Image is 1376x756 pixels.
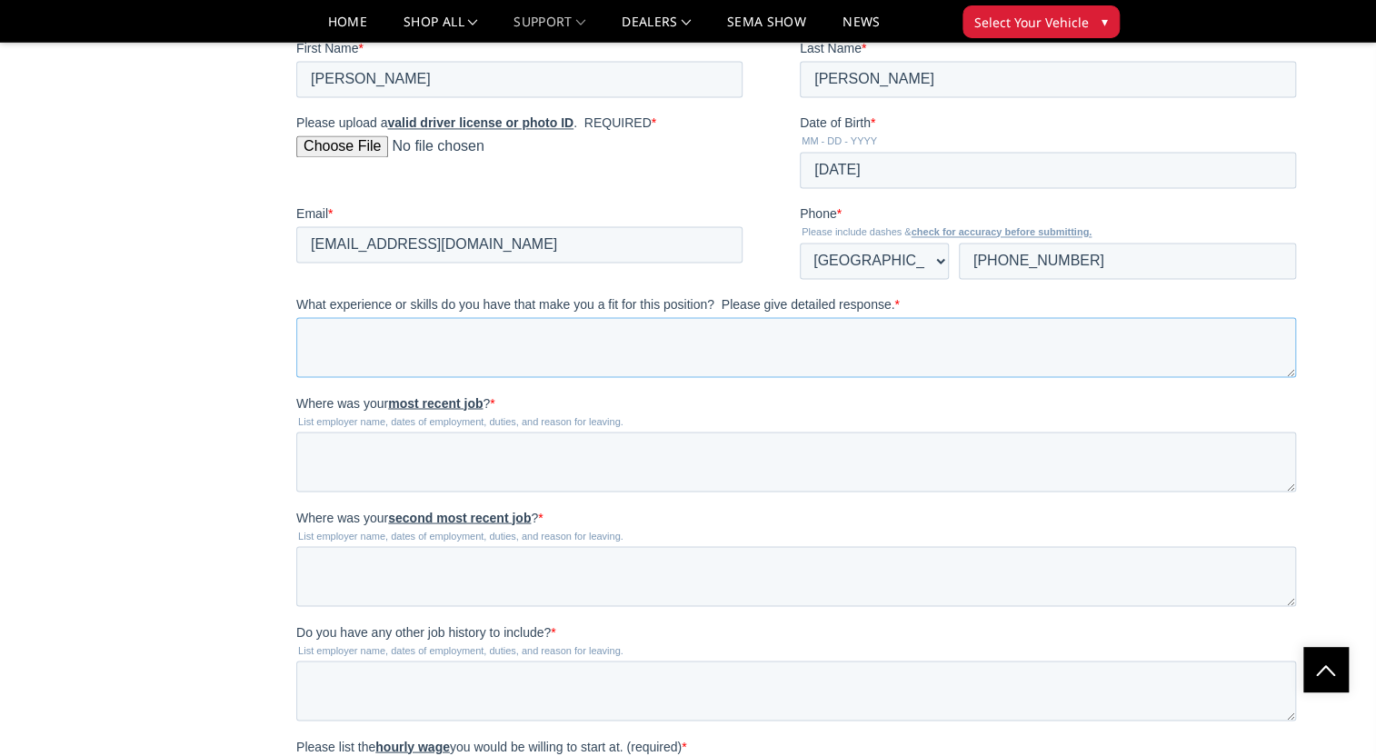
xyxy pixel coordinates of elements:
[1102,12,1108,31] span: ▾
[514,15,585,42] a: Support
[504,306,565,321] span: Last Name
[504,472,540,486] span: Phone
[1303,647,1349,692] a: Click to Top
[663,508,1000,544] input: 000-000-0000
[92,661,186,675] strong: most recent job
[504,401,1007,412] legend: MM - DD - YYYY
[727,15,806,42] a: SEMA Show
[504,381,574,395] span: Date of Birth
[504,492,1007,502] legend: Please include dashes &
[91,381,277,395] strong: valid driver license or photo ID
[974,13,1089,32] span: Select Your Vehicle
[622,15,691,42] a: Dealers
[328,15,367,42] a: Home
[404,15,477,42] a: shop all
[843,15,880,42] a: News
[614,492,795,502] strong: check for accuracy before submitting.
[962,5,1120,38] button: Select Your Vehicle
